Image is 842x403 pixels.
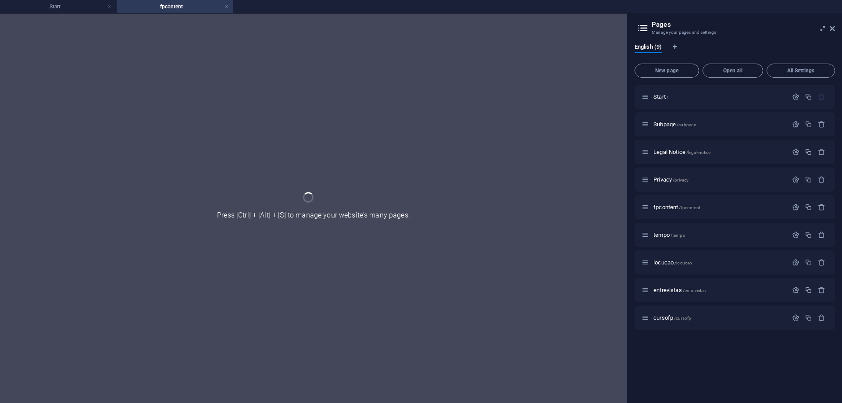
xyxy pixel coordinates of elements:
span: All Settings [771,68,831,73]
button: New page [635,64,699,78]
span: Click to open page [653,287,706,293]
div: Duplicate [805,148,812,156]
span: Click to open page [653,314,691,321]
span: /entrevistas [683,288,706,293]
div: The startpage cannot be deleted [818,93,825,100]
span: Click to open page [653,149,710,155]
div: Settings [792,314,799,321]
span: fpcontent [653,204,700,210]
div: Remove [818,203,825,211]
span: /privacy [673,178,689,182]
span: /locucao [674,260,692,265]
span: New page [639,68,695,73]
div: cursofp/cursofp [651,315,788,321]
div: Remove [818,231,825,239]
div: Remove [818,176,825,183]
div: Settings [792,259,799,266]
span: English (9) [635,42,662,54]
button: Open all [703,64,763,78]
div: Start/ [651,94,788,100]
div: Privacy/privacy [651,177,788,182]
span: /subpage [677,122,696,127]
span: tempo [653,232,685,238]
div: entrevistas/entrevistas [651,287,788,293]
div: Remove [818,121,825,128]
div: tempo/tempo [651,232,788,238]
div: Remove [818,148,825,156]
div: Duplicate [805,203,812,211]
div: Duplicate [805,121,812,128]
div: Settings [792,231,799,239]
div: Duplicate [805,259,812,266]
h4: fpcontent [117,2,233,11]
div: Subpage/subpage [651,121,788,127]
div: Settings [792,203,799,211]
div: Remove [818,314,825,321]
span: Click to open page [653,93,668,100]
span: / [667,95,668,100]
div: Duplicate [805,231,812,239]
div: Duplicate [805,93,812,100]
div: locucao/locucao [651,260,788,265]
div: Settings [792,121,799,128]
span: /legal-notice [686,150,711,155]
span: /fpcontent [679,205,700,210]
span: /cursofp [674,316,691,321]
div: fpcontent/fpcontent [651,204,788,210]
div: Duplicate [805,176,812,183]
span: /tempo [671,233,685,238]
div: Remove [818,286,825,294]
span: Click to open page [653,259,692,266]
h3: Manage your pages and settings [652,29,817,36]
h2: Pages [652,21,835,29]
div: Settings [792,286,799,294]
span: Privacy [653,176,689,183]
div: Language Tabs [635,43,835,60]
span: Click to open page [653,121,696,128]
div: Duplicate [805,314,812,321]
div: Duplicate [805,286,812,294]
button: All Settings [767,64,835,78]
div: Settings [792,93,799,100]
div: Settings [792,176,799,183]
div: Legal Notice/legal-notice [651,149,788,155]
div: Remove [818,259,825,266]
div: Settings [792,148,799,156]
span: Open all [706,68,759,73]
